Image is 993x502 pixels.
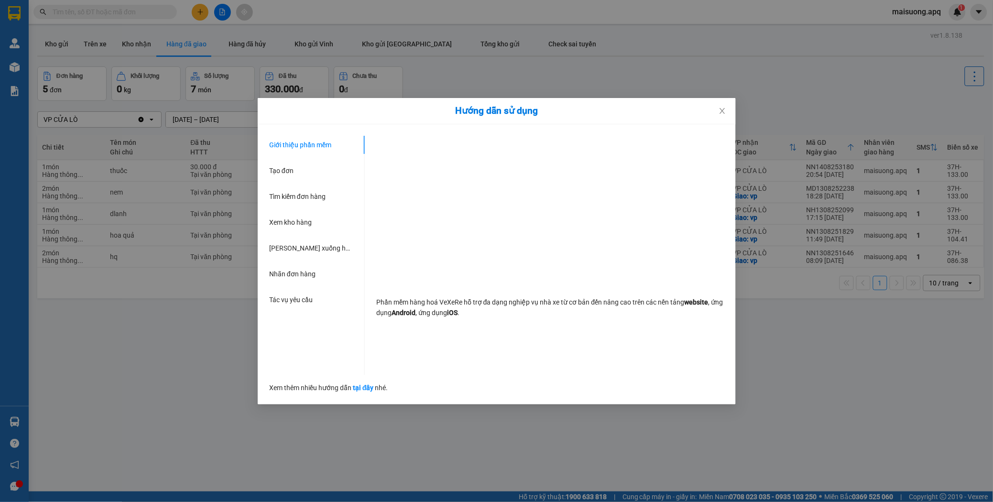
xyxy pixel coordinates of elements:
[376,297,724,318] p: Phần mềm hàng hoá VeXeRe hỗ trợ đa dạng nghiệp vụ nhà xe từ cơ bản đến nâng cao trên các nền tảng...
[719,107,726,115] span: close
[269,167,294,175] span: Tạo đơn
[269,218,312,226] span: Xem kho hàng
[353,384,374,392] a: tại đây
[269,375,724,393] div: Xem thêm nhiều hướng dẫn nhé.
[269,106,724,116] div: Hướng dẫn sử dụng
[447,309,458,316] strong: iOS
[269,296,313,304] span: Tác vụ yêu cầu
[392,309,415,316] strong: Android
[684,298,708,306] strong: website
[269,270,316,278] span: Nhãn đơn hàng
[269,193,326,200] span: Tìm kiếm đơn hàng
[416,136,684,286] iframe: YouTube video player
[709,98,736,125] button: Close
[269,141,331,149] span: Giới thiệu phần mềm
[269,244,385,252] span: [PERSON_NAME] xuống hàng thủ công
